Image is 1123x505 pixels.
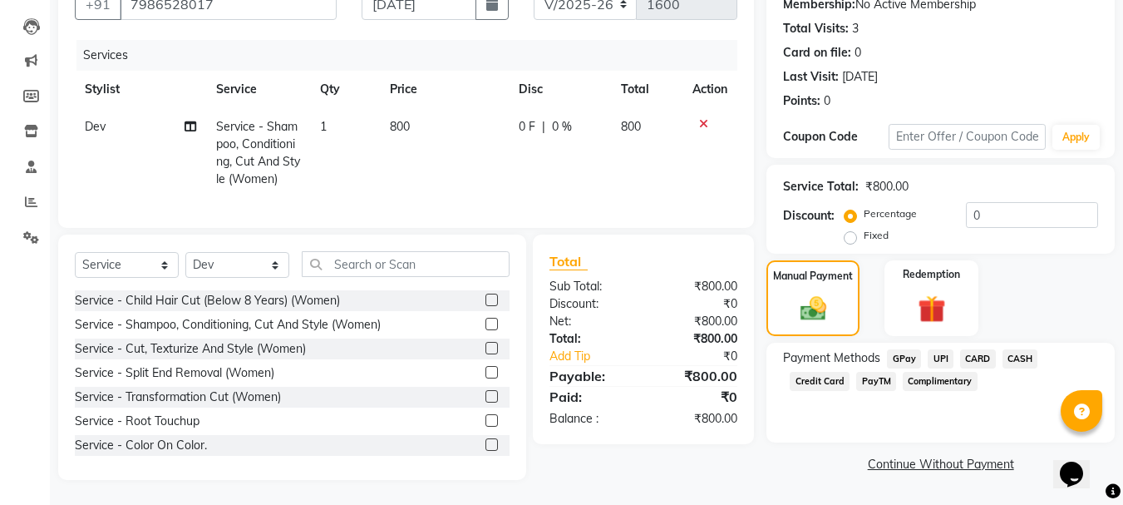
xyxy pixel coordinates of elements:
span: Dev [85,119,106,134]
th: Action [682,71,737,108]
span: Complimentary [903,372,978,391]
div: Sub Total: [537,278,643,295]
span: PayTM [856,372,896,391]
a: Continue Without Payment [770,456,1111,473]
img: _cash.svg [792,294,835,324]
div: Services [76,40,750,71]
div: ₹0 [643,295,750,313]
input: Enter Offer / Coupon Code [889,124,1046,150]
div: Coupon Code [783,128,888,146]
div: Service - Transformation Cut (Women) [75,389,281,406]
div: Service Total: [783,178,859,196]
div: Discount: [783,207,835,225]
div: ₹800.00 [643,278,750,295]
div: Service - Root Touchup [75,413,199,430]
span: Service - Shampoo, Conditioning, Cut And Style (Women) [216,119,300,186]
div: Last Visit: [783,68,839,86]
div: Service - Color On Color. [75,437,207,454]
div: Payable: [537,366,643,386]
span: 800 [390,119,410,134]
span: Total [549,253,588,270]
div: 0 [855,44,861,62]
th: Price [380,71,509,108]
a: Add Tip [537,348,661,365]
div: Paid: [537,387,643,407]
label: Redemption [903,267,960,282]
label: Fixed [864,228,889,243]
img: _gift.svg [909,292,954,326]
th: Total [611,71,683,108]
div: [DATE] [842,68,878,86]
div: Service - Shampoo, Conditioning, Cut And Style (Women) [75,316,381,334]
label: Manual Payment [773,269,853,284]
div: ₹0 [643,387,750,407]
div: ₹800.00 [643,313,750,330]
input: Search or Scan [302,251,510,277]
div: Balance : [537,410,643,428]
span: 0 % [552,118,572,136]
div: Service - Cut, Texturize And Style (Women) [75,340,306,358]
iframe: chat widget [1053,438,1106,488]
div: Points: [783,92,820,110]
div: Service - Child Hair Cut (Below 8 Years) (Women) [75,292,340,309]
div: 0 [824,92,830,110]
div: Net: [537,313,643,330]
span: CARD [960,349,996,369]
div: Service - Split End Removal (Women) [75,364,274,382]
span: GPay [887,349,921,369]
div: ₹800.00 [643,410,750,428]
span: Credit Card [790,372,850,391]
span: 1 [320,119,327,134]
div: Card on file: [783,44,851,62]
label: Percentage [864,206,917,221]
span: UPI [928,349,953,369]
div: Discount: [537,295,643,313]
div: ₹800.00 [865,178,909,196]
span: 0 F [519,118,535,136]
th: Stylist [75,71,206,108]
span: 800 [621,119,641,134]
th: Qty [310,71,380,108]
span: CASH [1002,349,1038,369]
button: Apply [1052,125,1100,150]
th: Disc [509,71,611,108]
div: Total Visits: [783,20,849,37]
th: Service [206,71,311,108]
div: ₹800.00 [643,330,750,348]
div: ₹800.00 [643,366,750,386]
div: ₹0 [662,348,751,365]
span: Payment Methods [783,349,880,367]
div: Total: [537,330,643,348]
div: 3 [852,20,859,37]
span: | [542,118,545,136]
